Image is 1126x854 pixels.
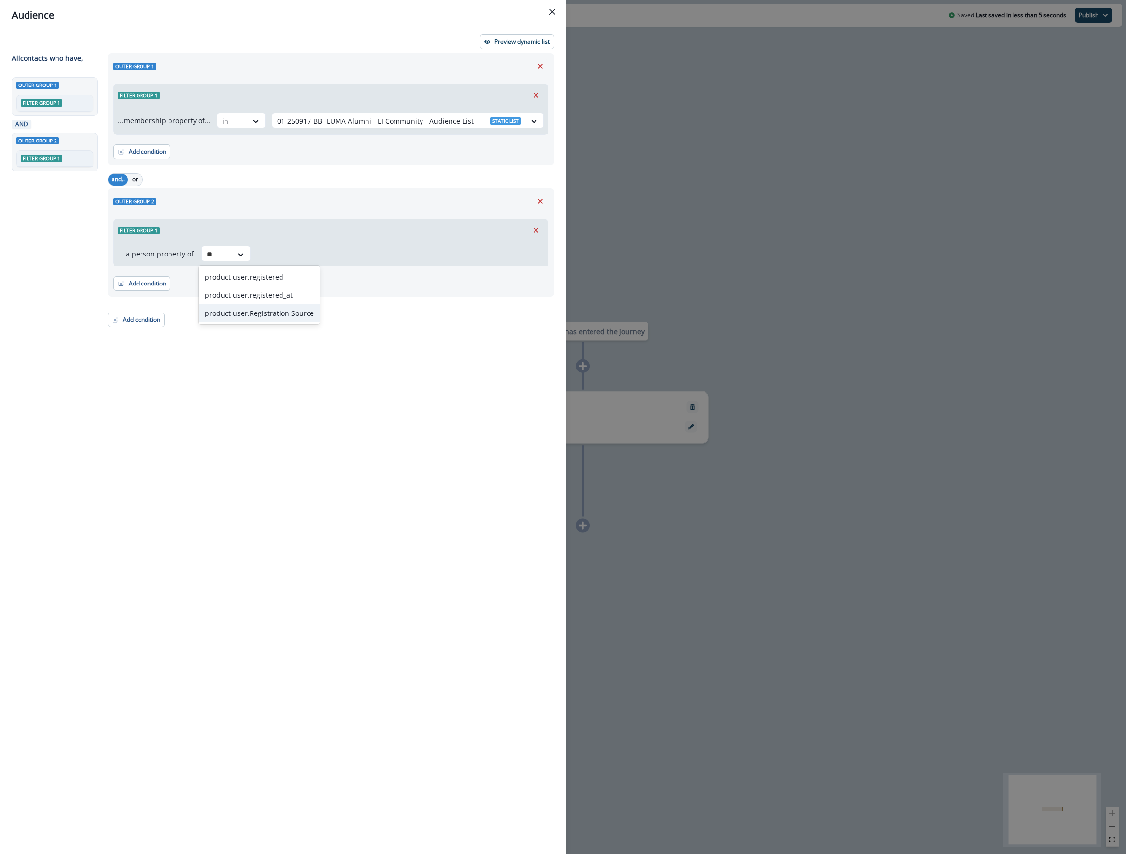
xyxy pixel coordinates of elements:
p: All contact s who have, [12,53,83,63]
p: ...membership property of... [118,115,211,126]
span: Outer group 1 [113,63,156,70]
button: Close [544,4,560,20]
p: Preview dynamic list [494,38,550,45]
span: Outer group 2 [113,198,156,205]
button: Remove [533,194,548,209]
button: and.. [108,174,128,186]
span: Filter group 1 [21,155,62,162]
button: Add condition [113,276,170,291]
p: ...a person property of... [120,249,199,259]
span: Outer group 2 [16,137,59,144]
button: Add condition [108,313,165,327]
button: Add condition [113,144,170,159]
div: Audience [12,8,554,23]
div: product user.Registration Source [199,304,320,322]
button: Remove [533,59,548,74]
button: or [128,174,142,186]
div: product user.registered_at [199,286,320,304]
span: Outer group 1 [16,82,59,89]
p: AND [14,120,29,129]
span: Filter group 1 [118,92,160,99]
button: Preview dynamic list [480,34,554,49]
button: Remove [528,88,544,103]
span: Filter group 1 [118,227,160,234]
div: product user.registered [199,268,320,286]
button: Remove [528,223,544,238]
span: Filter group 1 [21,99,62,107]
